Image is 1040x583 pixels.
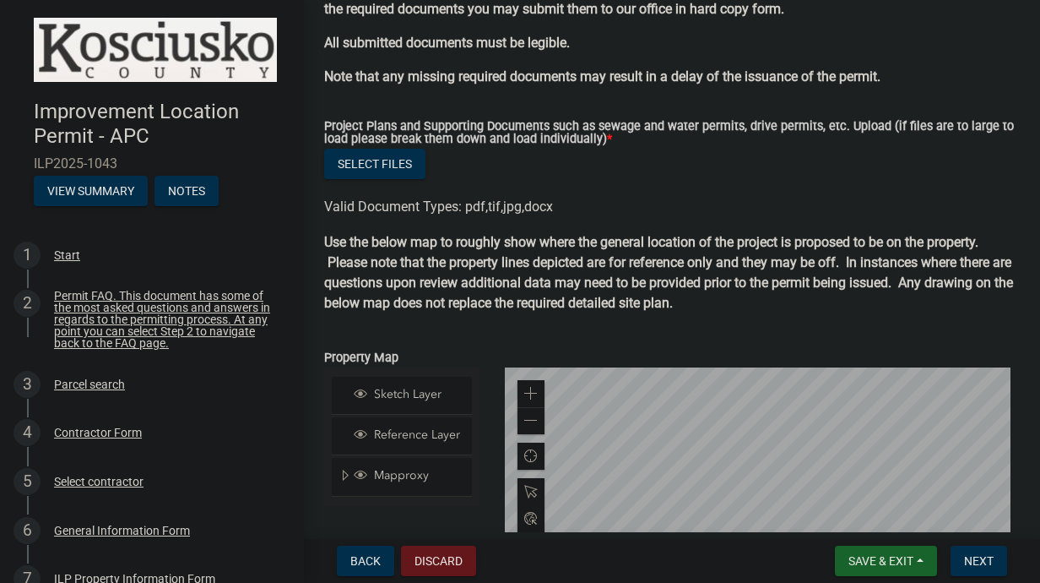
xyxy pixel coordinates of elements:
[324,149,425,179] button: Select files
[34,155,270,172] span: ILP2025-1043
[337,546,394,576] button: Back
[34,176,148,206] button: View Summary
[54,427,142,439] div: Contractor Form
[332,377,472,415] li: Sketch Layer
[34,185,148,199] wm-modal-confirm: Summary
[14,242,41,269] div: 1
[14,468,41,495] div: 5
[54,476,144,488] div: Select contractor
[330,373,474,502] ul: Layer List
[351,468,466,485] div: Mapproxy
[54,379,125,390] div: Parcel search
[848,554,913,568] span: Save & Exit
[324,35,570,51] strong: All submitted documents must be legible.
[54,525,190,537] div: General Information Form
[339,468,351,486] span: Expand
[54,290,277,349] div: Permit FAQ. This document has some of the most asked questions and answers in regards to the perm...
[14,419,41,446] div: 4
[324,234,1013,311] strong: Use the below map to roughly show where the general location of the project is proposed to be on ...
[370,428,466,443] span: Reference Layer
[34,18,277,82] img: Kosciusko County, Indiana
[951,546,1007,576] button: Next
[350,554,381,568] span: Back
[332,417,472,455] li: Reference Layer
[34,100,290,149] h4: Improvement Location Permit - APC
[14,517,41,544] div: 6
[370,468,466,483] span: Mapproxy
[324,68,880,84] strong: Note that any missing required documents may result in a delay of the issuance of the permit.
[154,185,219,199] wm-modal-confirm: Notes
[54,249,80,261] div: Start
[370,387,466,402] span: Sketch Layer
[14,371,41,398] div: 3
[517,407,544,434] div: Zoom out
[835,546,937,576] button: Save & Exit
[351,428,466,444] div: Reference Layer
[324,199,553,215] span: Valid Document Types: pdf,tif,jpg,docx
[517,443,544,470] div: Find my location
[964,554,994,568] span: Next
[14,290,41,317] div: 2
[324,121,1020,145] label: Project Plans and Supporting Documents such as sewage and water permits, drive permits, etc. Uplo...
[401,546,476,576] button: Discard
[517,380,544,407] div: Zoom in
[324,352,398,364] label: Property Map
[154,176,219,206] button: Notes
[332,458,472,497] li: Mapproxy
[351,387,466,404] div: Sketch Layer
